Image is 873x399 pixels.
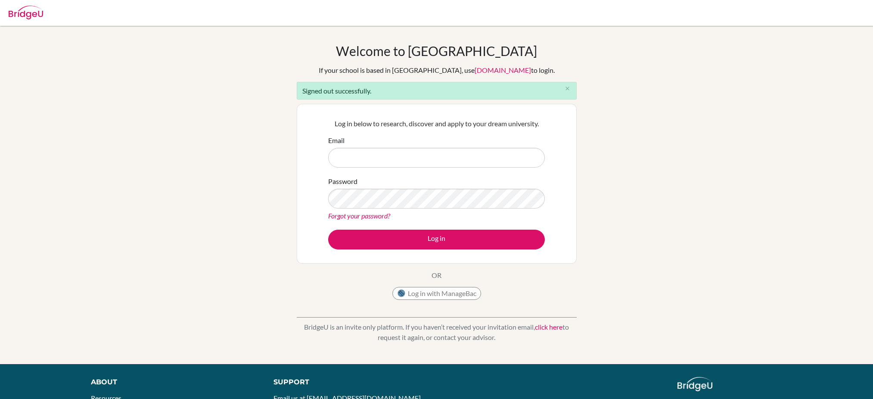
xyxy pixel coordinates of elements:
p: Log in below to research, discover and apply to your dream university. [328,118,545,129]
label: Password [328,176,357,187]
button: Close [559,82,576,95]
div: Signed out successfully. [297,82,577,100]
p: BridgeU is an invite only platform. If you haven’t received your invitation email, to request it ... [297,322,577,343]
i: close [564,85,571,92]
img: logo_white@2x-f4f0deed5e89b7ecb1c2cc34c3e3d731f90f0f143d5ea2071677605dd97b5244.png [677,377,712,391]
img: Bridge-U [9,6,43,19]
a: click here [535,323,562,331]
label: Email [328,135,345,146]
button: Log in with ManageBac [392,287,481,300]
div: If your school is based in [GEOGRAPHIC_DATA], use to login. [319,65,555,75]
button: Log in [328,230,545,249]
a: [DOMAIN_NAME] [475,66,531,74]
div: Support [273,377,426,387]
a: Forgot your password? [328,212,390,220]
div: About [91,377,254,387]
h1: Welcome to [GEOGRAPHIC_DATA] [336,43,537,59]
p: OR [432,270,441,281]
